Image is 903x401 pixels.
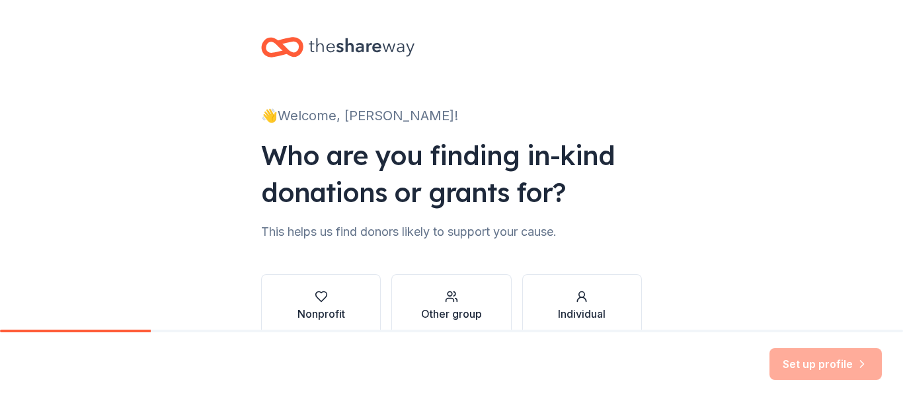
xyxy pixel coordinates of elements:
div: Other group [421,306,482,322]
div: Individual [558,306,606,322]
div: Nonprofit [297,306,345,322]
div: This helps us find donors likely to support your cause. [261,221,642,242]
div: 👋 Welcome, [PERSON_NAME]! [261,105,642,126]
button: Other group [391,274,511,338]
div: Who are you finding in-kind donations or grants for? [261,137,642,211]
button: Nonprofit [261,274,381,338]
button: Individual [522,274,642,338]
